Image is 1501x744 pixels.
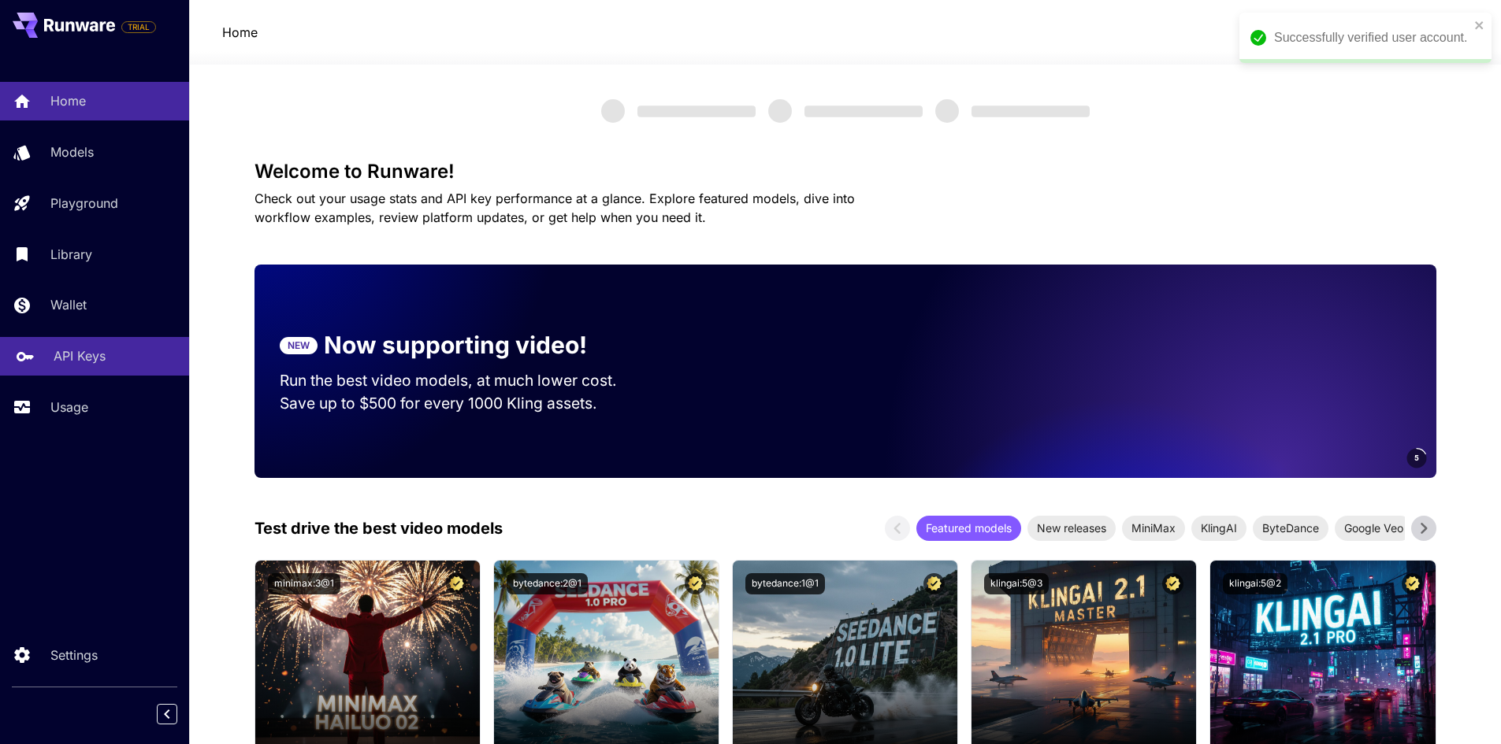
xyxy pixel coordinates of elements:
button: Certified Model – Vetted for best performance and includes a commercial license. [446,573,467,594]
p: NEW [288,339,310,353]
span: Add your payment card to enable full platform functionality. [121,17,156,36]
h3: Welcome to Runware! [255,161,1436,183]
p: Home [50,91,86,110]
div: Successfully verified user account. [1274,28,1469,47]
span: MiniMax [1122,520,1185,536]
div: Featured models [916,516,1021,541]
button: klingai:5@2 [1223,573,1287,594]
span: Google Veo [1335,520,1413,536]
p: Library [50,245,92,264]
button: Collapse sidebar [157,704,177,724]
p: Playground [50,194,118,213]
span: Featured models [916,520,1021,536]
button: minimax:3@1 [268,573,340,594]
p: Wallet [50,295,87,314]
button: Certified Model – Vetted for best performance and includes a commercial license. [923,573,945,594]
p: API Keys [54,346,106,365]
a: Home [222,23,258,42]
button: bytedance:2@1 [507,573,588,594]
p: Test drive the best video models [255,516,503,540]
span: Check out your usage stats and API key performance at a glance. Explore featured models, dive int... [255,191,855,225]
p: Models [50,143,94,161]
button: Certified Model – Vetted for best performance and includes a commercial license. [1162,573,1183,594]
p: Run the best video models, at much lower cost. [280,369,647,392]
button: Certified Model – Vetted for best performance and includes a commercial license. [685,573,706,594]
div: Google Veo [1335,516,1413,541]
p: Save up to $500 for every 1000 Kling assets. [280,392,647,415]
span: TRIAL [122,21,155,33]
span: New releases [1027,520,1116,536]
button: close [1474,19,1485,31]
button: Certified Model – Vetted for best performance and includes a commercial license. [1402,573,1423,594]
div: New releases [1027,516,1116,541]
div: Collapse sidebar [169,700,189,728]
span: KlingAI [1191,520,1246,536]
div: MiniMax [1122,516,1185,541]
button: klingai:5@3 [984,573,1049,594]
div: ByteDance [1253,516,1328,541]
div: KlingAI [1191,516,1246,541]
nav: breadcrumb [222,23,258,42]
button: bytedance:1@1 [745,573,825,594]
p: Now supporting video! [324,328,587,363]
span: ByteDance [1253,520,1328,536]
span: 5 [1414,452,1419,464]
p: Usage [50,398,88,416]
p: Settings [50,646,98,664]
